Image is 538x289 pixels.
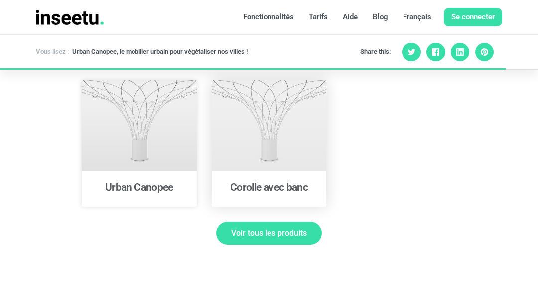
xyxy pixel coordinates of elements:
[216,222,322,245] a: Voir tous les produits
[373,12,388,21] font: Blog
[360,47,391,57] span: Share this:
[309,12,328,21] font: Tarifs
[301,8,335,27] a: Tarifs
[236,8,301,27] a: Fonctionnalités
[444,8,502,27] a: Se connecter
[451,12,495,21] font: Se connecter
[105,181,173,193] a: Urban Canopee
[335,8,365,27] a: Aide
[243,12,294,21] font: Fonctionnalités
[396,8,439,27] a: Français
[231,229,307,237] span: Voir tous les produits
[72,47,248,57] div: Urban Canopee, le mobilier urbain pour végétaliser nos villes !
[365,8,396,27] a: Blog
[230,181,308,193] a: Corolle avec banc
[343,12,358,21] font: Aide
[36,47,69,57] div: Vous lisez :
[36,10,104,25] img: INSEETU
